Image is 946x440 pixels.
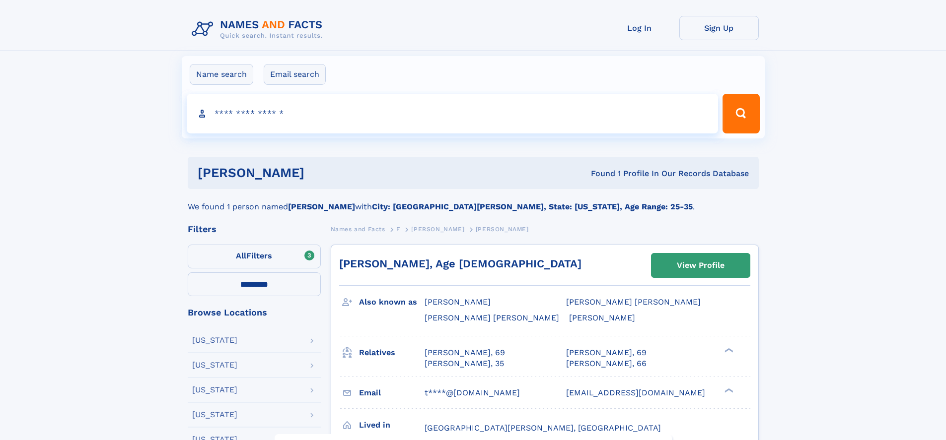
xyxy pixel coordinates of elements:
[190,64,253,85] label: Name search
[679,16,759,40] a: Sign Up
[425,347,505,358] a: [PERSON_NAME], 69
[192,336,237,344] div: [US_STATE]
[677,254,725,277] div: View Profile
[188,16,331,43] img: Logo Names and Facts
[447,168,749,179] div: Found 1 Profile In Our Records Database
[396,226,400,233] span: F
[566,388,705,397] span: [EMAIL_ADDRESS][DOMAIN_NAME]
[411,226,464,233] span: [PERSON_NAME]
[188,308,321,317] div: Browse Locations
[722,347,734,353] div: ❯
[652,253,750,277] a: View Profile
[566,358,647,369] a: [PERSON_NAME], 66
[188,189,759,213] div: We found 1 person named with .
[396,223,400,235] a: F
[192,361,237,369] div: [US_STATE]
[476,226,529,233] span: [PERSON_NAME]
[411,223,464,235] a: [PERSON_NAME]
[359,417,425,434] h3: Lived in
[425,297,491,307] span: [PERSON_NAME]
[600,16,679,40] a: Log In
[359,384,425,401] h3: Email
[188,225,321,234] div: Filters
[359,294,425,311] h3: Also known as
[566,347,647,358] a: [PERSON_NAME], 69
[331,223,385,235] a: Names and Facts
[288,202,355,211] b: [PERSON_NAME]
[192,386,237,394] div: [US_STATE]
[192,411,237,419] div: [US_STATE]
[264,64,326,85] label: Email search
[359,344,425,361] h3: Relatives
[723,94,759,133] button: Search Button
[372,202,693,211] b: City: [GEOGRAPHIC_DATA][PERSON_NAME], State: [US_STATE], Age Range: 25-35
[425,358,504,369] a: [PERSON_NAME], 35
[339,257,582,270] a: [PERSON_NAME], Age [DEMOGRAPHIC_DATA]
[198,167,448,179] h1: [PERSON_NAME]
[188,245,321,268] label: Filters
[425,313,559,322] span: [PERSON_NAME] [PERSON_NAME]
[569,313,635,322] span: [PERSON_NAME]
[236,251,246,260] span: All
[425,423,661,433] span: [GEOGRAPHIC_DATA][PERSON_NAME], [GEOGRAPHIC_DATA]
[187,94,719,133] input: search input
[566,297,701,307] span: [PERSON_NAME] [PERSON_NAME]
[722,387,734,393] div: ❯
